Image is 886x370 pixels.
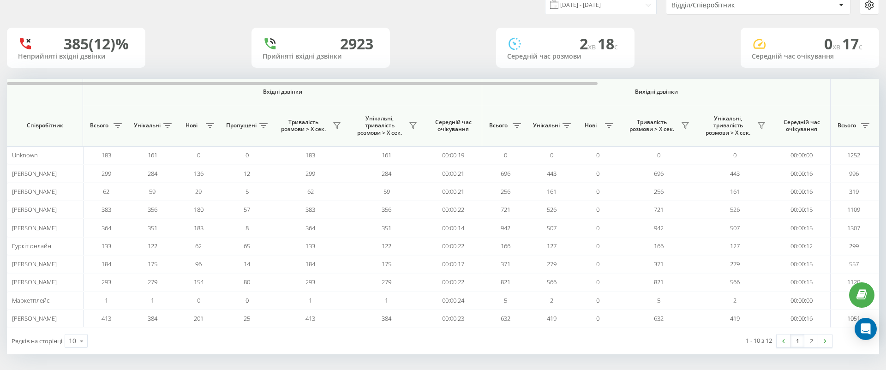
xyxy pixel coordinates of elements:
span: Гуркіт онлайн [12,242,51,250]
span: 566 [730,278,740,286]
span: 2 [733,296,736,304]
span: 996 [849,169,859,178]
span: 1 [105,296,108,304]
span: 383 [305,205,315,214]
span: Всього [487,122,510,129]
span: 184 [102,260,111,268]
span: 59 [149,187,156,196]
td: 00:00:00 [773,146,831,164]
span: 1120 [847,278,860,286]
span: 0 [596,187,599,196]
td: 00:00:16 [773,164,831,182]
span: 133 [102,242,111,250]
span: 183 [102,151,111,159]
span: Співробітник [15,122,75,129]
td: 00:00:00 [773,292,831,310]
span: 319 [849,187,859,196]
span: 0 [596,242,599,250]
span: 122 [382,242,391,250]
div: 1 - 10 з 12 [746,336,772,345]
span: 59 [383,187,390,196]
span: 293 [102,278,111,286]
span: Тривалість розмови > Х сек. [625,119,678,133]
span: Вхідні дзвінки [107,88,458,95]
span: 557 [849,260,859,268]
span: 566 [547,278,557,286]
span: 696 [654,169,664,178]
span: 284 [148,169,157,178]
span: 443 [547,169,557,178]
td: 00:00:23 [425,310,482,328]
span: 299 [849,242,859,250]
td: 00:00:17 [425,255,482,273]
span: 175 [382,260,391,268]
span: 14 [244,260,250,268]
span: 279 [148,278,157,286]
span: 371 [654,260,664,268]
span: 12 [244,169,250,178]
span: 62 [307,187,314,196]
div: 385 (12)% [64,35,129,53]
div: Неприйняті вхідні дзвінки [18,53,134,60]
span: 29 [195,187,202,196]
span: 62 [103,187,109,196]
span: 0 [596,151,599,159]
span: 161 [382,151,391,159]
span: Вихідні дзвінки [504,88,809,95]
div: 10 [69,336,76,346]
span: 356 [382,205,391,214]
span: 279 [730,260,740,268]
span: Всього [835,122,858,129]
span: 161 [547,187,557,196]
span: Рядків на сторінці [12,337,62,345]
span: 256 [501,187,510,196]
span: [PERSON_NAME] [12,314,57,322]
span: 0 [245,296,249,304]
span: Пропущені [226,122,257,129]
span: 0 [596,205,599,214]
span: 351 [382,224,391,232]
span: 356 [148,205,157,214]
span: 65 [244,242,250,250]
div: Середній час розмови [507,53,623,60]
span: 821 [501,278,510,286]
td: 00:00:21 [425,183,482,201]
span: 419 [547,314,557,322]
div: Прийняті вхідні дзвінки [263,53,379,60]
span: 0 [824,34,842,54]
span: Унікальні [533,122,560,129]
span: 721 [501,205,510,214]
td: 00:00:22 [425,237,482,255]
span: Унікальні, тривалість розмови > Х сек. [701,115,754,137]
span: c [614,42,618,52]
span: 256 [654,187,664,196]
span: 507 [730,224,740,232]
span: 17 [842,34,862,54]
span: 166 [501,242,510,250]
span: Унікальні [134,122,161,129]
span: Нові [180,122,203,129]
span: 96 [195,260,202,268]
td: 00:00:22 [425,273,482,291]
span: 5 [657,296,660,304]
span: 419 [730,314,740,322]
span: [PERSON_NAME] [12,187,57,196]
span: 180 [194,205,204,214]
span: 293 [305,278,315,286]
span: 383 [102,205,111,214]
span: 0 [550,151,553,159]
span: 154 [194,278,204,286]
span: 384 [382,314,391,322]
span: 384 [148,314,157,322]
div: Open Intercom Messenger [855,318,877,340]
span: 351 [148,224,157,232]
span: c [859,42,862,52]
span: 443 [730,169,740,178]
td: 00:00:12 [773,237,831,255]
span: 696 [501,169,510,178]
td: 00:00:22 [425,201,482,219]
td: 00:00:15 [773,201,831,219]
span: 0 [596,224,599,232]
span: 0 [596,314,599,322]
span: 1051 [847,314,860,322]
